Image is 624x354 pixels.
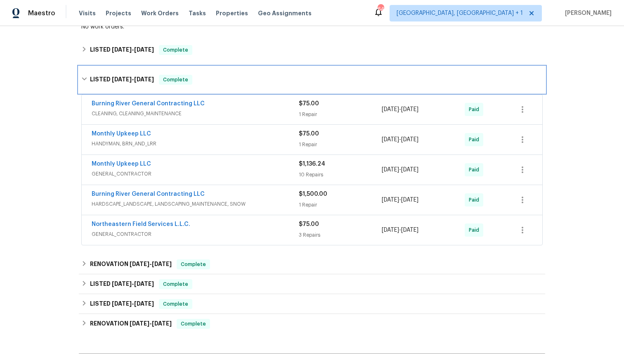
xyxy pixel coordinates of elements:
span: - [382,196,418,204]
span: [DATE] [134,76,154,82]
span: Properties [216,9,248,17]
span: [DATE] [134,281,154,287]
span: - [382,226,418,234]
span: Paid [469,226,482,234]
span: - [112,281,154,287]
div: LISTED [DATE]-[DATE]Complete [79,294,545,314]
span: [DATE] [134,301,154,306]
div: 10 Repairs [299,171,382,179]
div: LISTED [DATE]-[DATE]Complete [79,67,545,93]
span: [DATE] [112,301,132,306]
span: [DATE] [152,261,172,267]
span: Complete [160,46,191,54]
h6: LISTED [90,299,154,309]
span: $75.00 [299,131,319,137]
h6: LISTED [90,279,154,289]
span: [DATE] [112,76,132,82]
span: - [382,166,418,174]
span: - [382,105,418,114]
h6: LISTED [90,75,154,85]
span: Maestro [28,9,55,17]
span: [DATE] [130,321,149,326]
a: Burning River General Contracting LLC [92,101,205,107]
span: - [112,301,154,306]
span: [PERSON_NAME] [562,9,612,17]
a: Monthly Upkeep LLC [92,131,151,137]
span: GENERAL_CONTRACTOR [92,230,299,238]
span: [GEOGRAPHIC_DATA], [GEOGRAPHIC_DATA] + 1 [397,9,523,17]
div: RENOVATION [DATE]-[DATE]Complete [79,254,545,274]
a: Northeastern Field Services L.L.C. [92,221,190,227]
span: - [112,76,154,82]
span: Paid [469,166,482,174]
span: HARDSCAPE_LANDSCAPE, LANDSCAPING_MAINTENANCE, SNOW [92,200,299,208]
span: Paid [469,105,482,114]
span: [DATE] [112,47,132,52]
span: Complete [160,280,191,288]
span: [DATE] [401,197,418,203]
div: 1 Repair [299,140,382,149]
div: 3 Repairs [299,231,382,239]
span: [DATE] [134,47,154,52]
div: LISTED [DATE]-[DATE]Complete [79,40,545,60]
span: $75.00 [299,221,319,227]
span: GENERAL_CONTRACTOR [92,170,299,178]
span: $75.00 [299,101,319,107]
span: - [112,47,154,52]
span: Paid [469,196,482,204]
span: [DATE] [382,137,399,143]
span: [DATE] [152,321,172,326]
div: No work orders. [81,23,543,31]
span: Geo Assignments [258,9,312,17]
span: $1,136.24 [299,161,325,167]
span: Projects [106,9,131,17]
span: [DATE] [401,227,418,233]
span: - [130,261,172,267]
span: $1,500.00 [299,191,327,197]
span: Work Orders [141,9,179,17]
a: Monthly Upkeep LLC [92,161,151,167]
span: [DATE] [401,107,418,112]
h6: RENOVATION [90,259,172,269]
span: [DATE] [130,261,149,267]
h6: LISTED [90,45,154,55]
span: [DATE] [382,107,399,112]
div: LISTED [DATE]-[DATE]Complete [79,274,545,294]
div: 1 Repair [299,201,382,209]
span: HANDYMAN, BRN_AND_LRR [92,140,299,148]
span: [DATE] [382,167,399,173]
span: [DATE] [401,167,418,173]
span: Complete [177,320,209,328]
span: [DATE] [112,281,132,287]
span: [DATE] [401,137,418,143]
a: Burning River General Contracting LLC [92,191,205,197]
div: 64 [378,5,383,13]
span: CLEANING, CLEANING_MAINTENANCE [92,109,299,118]
span: [DATE] [382,227,399,233]
span: [DATE] [382,197,399,203]
span: Visits [79,9,96,17]
span: - [382,135,418,144]
span: - [130,321,172,326]
span: Paid [469,135,482,144]
div: RENOVATION [DATE]-[DATE]Complete [79,314,545,334]
div: 1 Repair [299,110,382,119]
span: Complete [160,76,191,84]
span: Tasks [189,10,206,16]
span: Complete [160,300,191,308]
span: Complete [177,260,209,268]
h6: RENOVATION [90,319,172,329]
